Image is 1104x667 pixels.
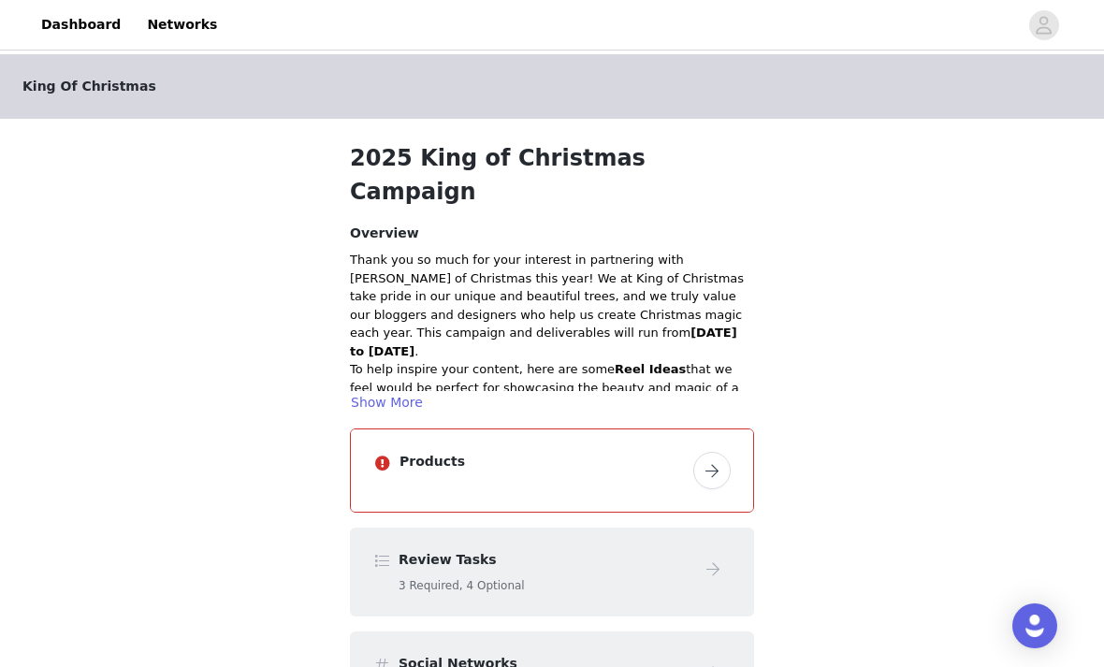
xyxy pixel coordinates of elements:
h4: Products [399,452,686,471]
span: King Of Christmas [22,77,156,96]
strong: Reel Ideas [615,362,686,376]
div: Open Intercom Messenger [1012,603,1057,648]
h4: Overview [350,224,754,243]
strong: [DATE] to [DATE] [350,326,737,358]
div: Review Tasks [350,528,754,616]
p: To help inspire your content, here are some that we feel would be perfect for showcasing the beau... [350,360,754,415]
h4: Review Tasks [399,550,687,570]
h5: 3 Required, 4 Optional [399,577,687,594]
div: Products [350,428,754,513]
h1: 2025 King of Christmas Campaign [350,141,754,209]
a: Networks [136,4,228,46]
button: Show More [350,391,424,413]
div: avatar [1035,10,1053,40]
a: Dashboard [30,4,132,46]
p: Thank you so much for your interest in partnering with [PERSON_NAME] of Christmas this year! We a... [350,251,754,360]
